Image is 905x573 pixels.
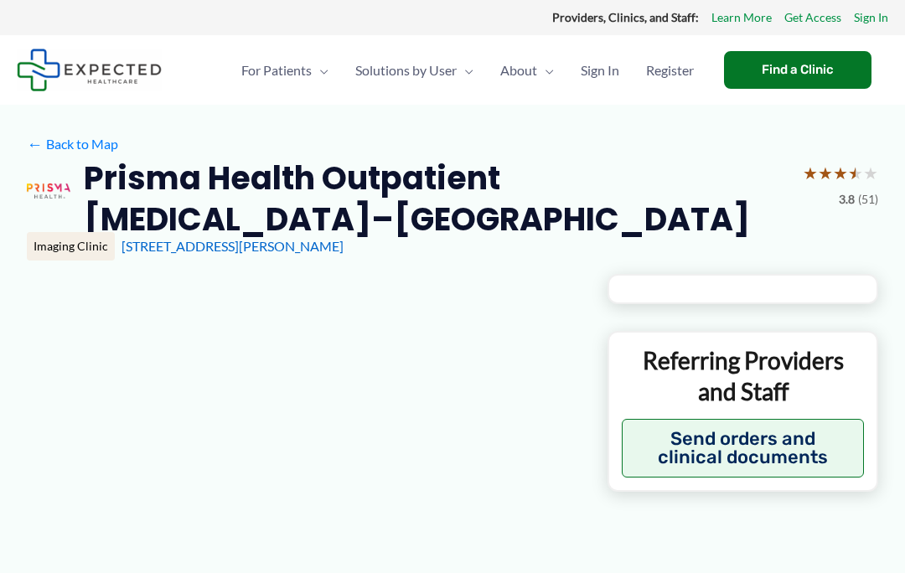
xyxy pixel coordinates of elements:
[312,41,328,100] span: Menu Toggle
[633,41,707,100] a: Register
[355,41,457,100] span: Solutions by User
[241,41,312,100] span: For Patients
[833,157,848,188] span: ★
[84,157,789,240] h2: Prisma Health Outpatient [MEDICAL_DATA]–[GEOGRAPHIC_DATA]
[818,157,833,188] span: ★
[848,157,863,188] span: ★
[27,136,43,152] span: ←
[27,132,118,157] a: ←Back to Map
[863,157,878,188] span: ★
[342,41,487,100] a: Solutions by UserMenu Toggle
[17,49,162,91] img: Expected Healthcare Logo - side, dark font, small
[622,345,864,406] p: Referring Providers and Staff
[803,157,818,188] span: ★
[784,7,841,28] a: Get Access
[854,7,888,28] a: Sign In
[457,41,473,100] span: Menu Toggle
[724,51,871,89] a: Find a Clinic
[567,41,633,100] a: Sign In
[122,238,344,254] a: [STREET_ADDRESS][PERSON_NAME]
[711,7,772,28] a: Learn More
[839,188,855,210] span: 3.8
[622,419,864,478] button: Send orders and clinical documents
[228,41,707,100] nav: Primary Site Navigation
[581,41,619,100] span: Sign In
[552,10,699,24] strong: Providers, Clinics, and Staff:
[27,232,115,261] div: Imaging Clinic
[646,41,694,100] span: Register
[537,41,554,100] span: Menu Toggle
[487,41,567,100] a: AboutMenu Toggle
[500,41,537,100] span: About
[228,41,342,100] a: For PatientsMenu Toggle
[858,188,878,210] span: (51)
